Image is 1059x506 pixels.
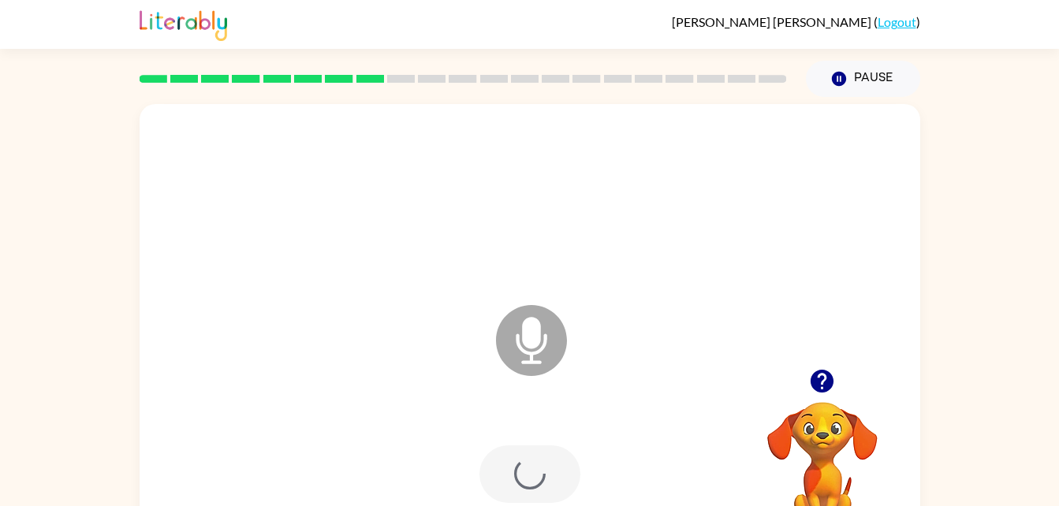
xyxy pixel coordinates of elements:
[878,14,916,29] a: Logout
[140,6,227,41] img: Literably
[672,14,920,29] div: ( )
[672,14,874,29] span: [PERSON_NAME] [PERSON_NAME]
[806,61,920,97] button: Pause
